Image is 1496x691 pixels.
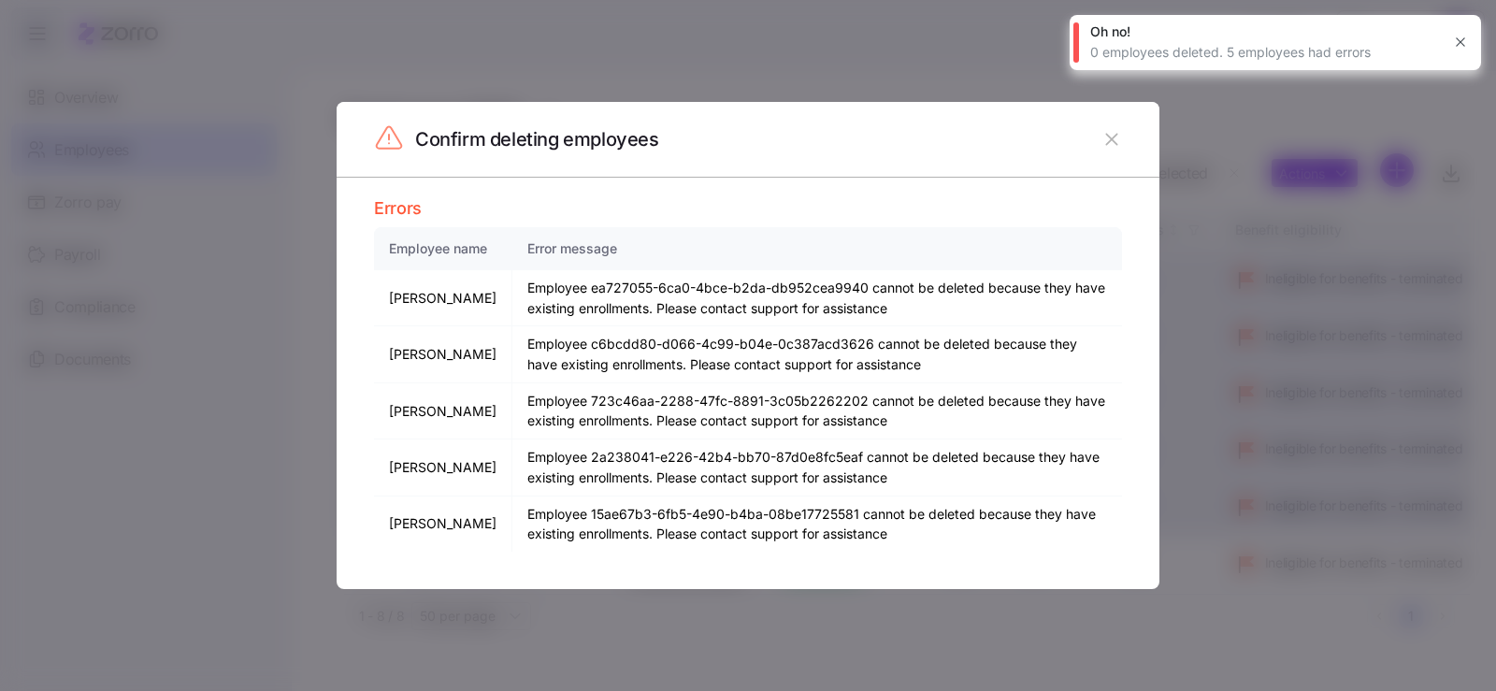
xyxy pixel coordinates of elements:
[512,326,1122,382] td: Employee c6bcdd80-d066-4c99-b04e-0c387acd3626 cannot be deleted because they have existing enroll...
[1090,22,1440,41] div: Oh no!
[374,497,512,552] td: [PERSON_NAME]
[512,270,1122,326] td: Employee ea727055-6ca0-4bce-b2da-db952cea9940 cannot be deleted because they have existing enroll...
[512,439,1122,496] td: Employee 2a238041-e226-42b4-bb70-87d0e8fc5eaf cannot be deleted because they have existing enroll...
[374,270,512,326] td: [PERSON_NAME]
[415,127,659,152] h2: Confirm deleting employees
[512,383,1122,439] td: Employee 723c46aa-2288-47fc-8891-3c05b2262202 cannot be deleted because they have existing enroll...
[374,439,512,496] td: [PERSON_NAME]
[512,497,1122,552] td: Employee 15ae67b3-6fb5-4e90-b4ba-08be17725581 cannot be deleted because they have existing enroll...
[527,238,1107,259] div: Error message
[1090,43,1440,62] div: 0 employees deleted. 5 employees had errors
[374,326,512,382] td: [PERSON_NAME]
[389,238,496,259] div: Employee name
[374,383,512,439] td: [PERSON_NAME]
[374,196,1122,220] h3: Errors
